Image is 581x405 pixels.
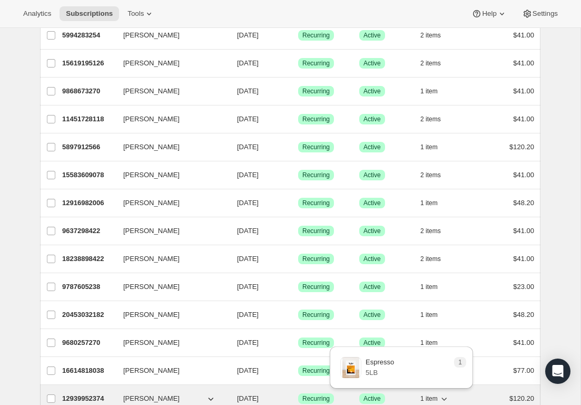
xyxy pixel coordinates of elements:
[237,227,259,235] span: [DATE]
[62,279,534,294] div: 9787605238[PERSON_NAME][DATE]SuccessRecurringSuccessActive1 item$23.00
[420,28,452,43] button: 2 items
[117,306,222,323] button: [PERSON_NAME]
[533,9,558,18] span: Settings
[420,59,441,67] span: 2 items
[237,199,259,207] span: [DATE]
[302,171,330,179] span: Recurring
[237,367,259,374] span: [DATE]
[66,9,113,18] span: Subscriptions
[62,282,115,292] p: 9787605238
[62,363,534,378] div: 16614818038[PERSON_NAME][DATE]SuccessRecurringSuccessActive1 item$77.00
[302,283,330,291] span: Recurring
[123,114,180,124] span: [PERSON_NAME]
[117,334,222,351] button: [PERSON_NAME]
[62,252,534,266] div: 18238898422[PERSON_NAME][DATE]SuccessRecurringSuccessActive2 items$41.00
[420,168,452,182] button: 2 items
[516,6,564,21] button: Settings
[117,83,222,100] button: [PERSON_NAME]
[237,171,259,179] span: [DATE]
[123,226,180,236] span: [PERSON_NAME]
[366,368,394,378] p: 5LB
[62,254,115,264] p: 18238898422
[513,339,534,346] span: $41.00
[513,311,534,319] span: $48.20
[302,199,330,207] span: Recurring
[62,307,534,322] div: 20453032182[PERSON_NAME][DATE]SuccessRecurringSuccessActive1 item$48.20
[420,143,438,151] span: 1 item
[302,394,330,403] span: Recurring
[62,84,534,99] div: 9868673270[PERSON_NAME][DATE]SuccessRecurringSuccessActive1 item$41.00
[117,362,222,379] button: [PERSON_NAME]
[123,170,180,180] span: [PERSON_NAME]
[62,30,115,41] p: 5994283254
[420,252,452,266] button: 2 items
[62,310,115,320] p: 20453032182
[465,6,513,21] button: Help
[420,171,441,179] span: 2 items
[302,31,330,40] span: Recurring
[302,311,330,319] span: Recurring
[363,283,381,291] span: Active
[363,143,381,151] span: Active
[420,87,438,95] span: 1 item
[420,279,449,294] button: 1 item
[117,27,222,44] button: [PERSON_NAME]
[62,224,534,238] div: 9637298422[PERSON_NAME][DATE]SuccessRecurringSuccessActive2 items$41.00
[302,115,330,123] span: Recurring
[420,84,449,99] button: 1 item
[363,59,381,67] span: Active
[62,168,534,182] div: 15583609078[PERSON_NAME][DATE]SuccessRecurringSuccessActive2 items$41.00
[513,367,534,374] span: $77.00
[62,335,534,350] div: 9680257270[PERSON_NAME][DATE]SuccessRecurringSuccessActive1 item$41.00
[237,339,259,346] span: [DATE]
[302,255,330,263] span: Recurring
[62,112,534,127] div: 11451728118[PERSON_NAME][DATE]SuccessRecurringSuccessActive2 items$41.00
[237,115,259,123] span: [DATE]
[62,226,115,236] p: 9637298422
[62,170,115,180] p: 15583609078
[62,28,534,43] div: 5994283254[PERSON_NAME][DATE]SuccessRecurringSuccessActive2 items$41.00
[123,337,180,348] span: [PERSON_NAME]
[363,227,381,235] span: Active
[237,87,259,95] span: [DATE]
[121,6,161,21] button: Tools
[420,307,449,322] button: 1 item
[420,311,438,319] span: 1 item
[62,56,534,71] div: 15619195126[PERSON_NAME][DATE]SuccessRecurringSuccessActive2 items$41.00
[513,31,534,39] span: $41.00
[363,87,381,95] span: Active
[117,55,222,72] button: [PERSON_NAME]
[302,227,330,235] span: Recurring
[302,87,330,95] span: Recurring
[302,367,330,375] span: Recurring
[363,115,381,123] span: Active
[513,87,534,95] span: $41.00
[123,58,180,69] span: [PERSON_NAME]
[366,357,394,368] p: Espresso
[123,198,180,208] span: [PERSON_NAME]
[123,142,180,152] span: [PERSON_NAME]
[237,59,259,67] span: [DATE]
[117,278,222,295] button: [PERSON_NAME]
[420,196,449,210] button: 1 item
[420,199,438,207] span: 1 item
[117,195,222,211] button: [PERSON_NAME]
[363,255,381,263] span: Active
[302,339,330,347] span: Recurring
[363,394,381,403] span: Active
[458,358,462,367] span: 1
[127,9,144,18] span: Tools
[62,196,534,210] div: 12916982006[PERSON_NAME][DATE]SuccessRecurringSuccessActive1 item$48.20
[123,310,180,320] span: [PERSON_NAME]
[513,255,534,263] span: $41.00
[482,9,496,18] span: Help
[17,6,57,21] button: Analytics
[545,359,570,384] div: Open Intercom Messenger
[237,31,259,39] span: [DATE]
[420,115,441,123] span: 2 items
[123,282,180,292] span: [PERSON_NAME]
[302,59,330,67] span: Recurring
[363,31,381,40] span: Active
[513,59,534,67] span: $41.00
[62,114,115,124] p: 11451728118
